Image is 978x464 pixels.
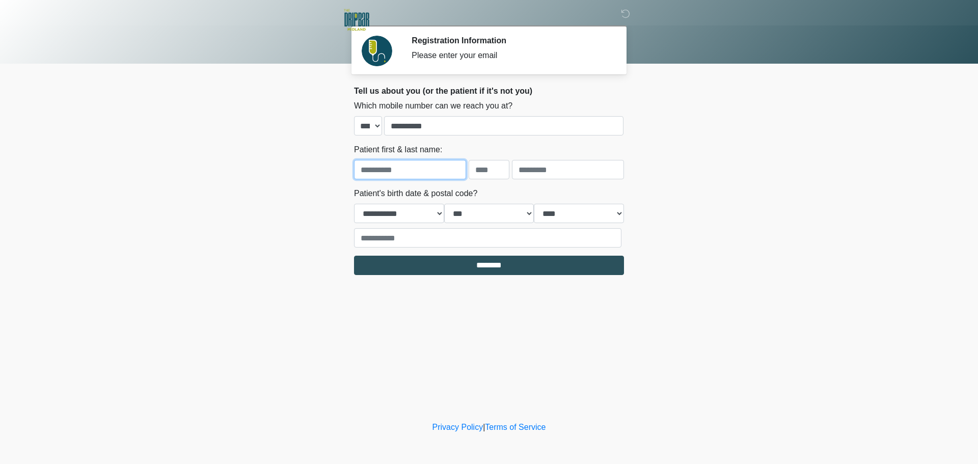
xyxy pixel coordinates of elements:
label: Patient's birth date & postal code? [354,187,477,200]
h2: Tell us about you (or the patient if it's not you) [354,86,624,96]
img: The DRIPBaR Midland Logo [344,8,369,33]
label: Patient first & last name: [354,144,442,156]
img: Agent Avatar [362,36,392,66]
a: | [483,423,485,431]
div: Please enter your email [412,49,609,62]
label: Which mobile number can we reach you at? [354,100,512,112]
a: Privacy Policy [432,423,483,431]
a: Terms of Service [485,423,546,431]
